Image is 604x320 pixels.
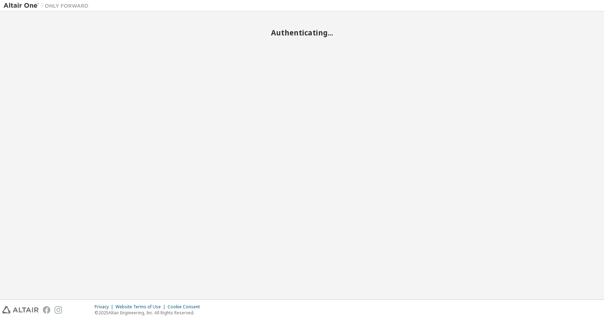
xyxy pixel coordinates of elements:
p: © 2025 Altair Engineering, Inc. All Rights Reserved. [95,310,204,316]
div: Cookie Consent [168,304,204,310]
div: Website Terms of Use [115,304,168,310]
img: Altair One [4,2,92,9]
img: altair_logo.svg [2,306,39,314]
img: instagram.svg [55,306,62,314]
div: Privacy [95,304,115,310]
img: facebook.svg [43,306,50,314]
h2: Authenticating... [4,28,600,37]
